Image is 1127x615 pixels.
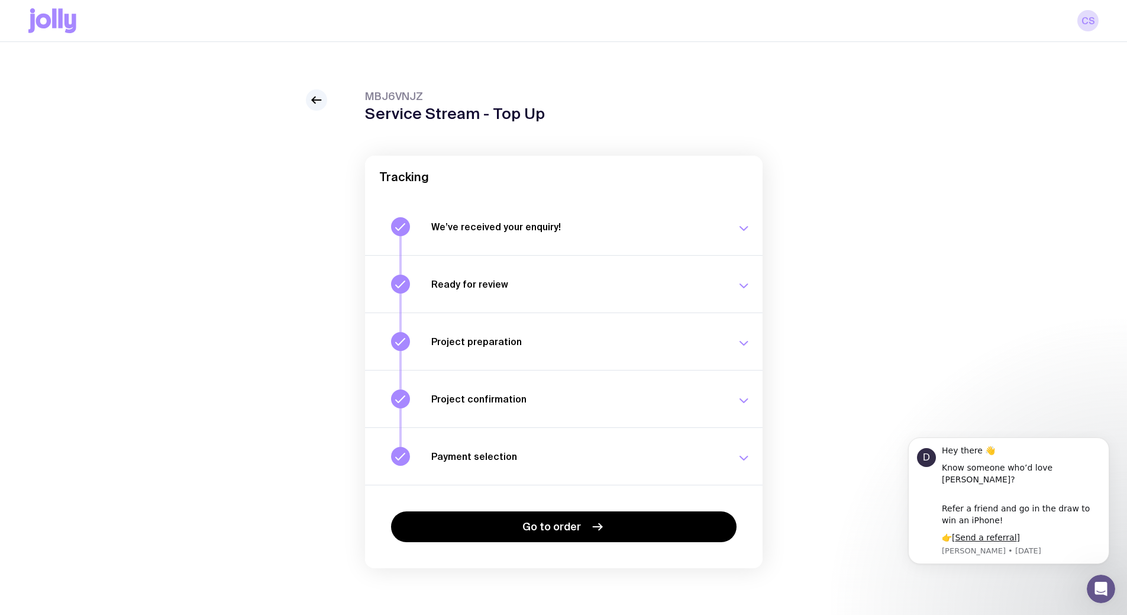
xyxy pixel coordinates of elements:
button: Ready for review [365,255,763,313]
h2: Tracking [379,170,748,184]
button: Project confirmation [365,370,763,427]
h1: Service Stream - Top Up [365,105,545,123]
iframe: Intercom live chat [1087,575,1115,603]
iframe: Intercom notifications message [890,431,1127,583]
h3: Project preparation [431,336,722,347]
h3: Ready for review [431,278,722,290]
button: We’ve received your enquiry! [365,198,763,255]
h3: Project confirmation [431,393,722,405]
h3: Payment selection [431,450,722,462]
button: Project preparation [365,313,763,370]
button: Payment selection [365,427,763,485]
span: MBJ6VNJZ [365,89,545,104]
span: Go to order [522,520,581,534]
a: CS [1077,10,1099,31]
a: Go to order [391,511,737,542]
h3: We’ve received your enquiry! [431,221,722,233]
